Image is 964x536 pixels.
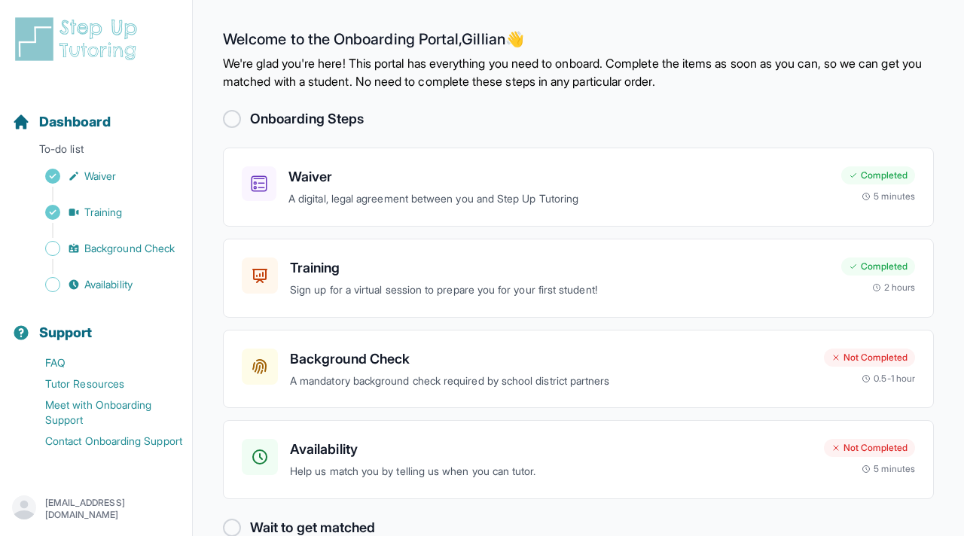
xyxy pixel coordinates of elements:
[290,349,812,370] h3: Background Check
[862,463,915,475] div: 5 minutes
[841,166,915,184] div: Completed
[6,298,186,349] button: Support
[6,87,186,139] button: Dashboard
[84,277,133,292] span: Availability
[12,274,192,295] a: Availability
[12,15,146,63] img: logo
[12,373,192,394] a: Tutor Resources
[12,394,192,431] a: Meet with Onboarding Support
[84,205,123,220] span: Training
[872,282,916,294] div: 2 hours
[824,349,915,367] div: Not Completed
[290,257,829,279] h3: Training
[84,169,116,184] span: Waiver
[223,148,934,227] a: WaiverA digital, legal agreement between you and Step Up TutoringCompleted5 minutes
[12,238,192,259] a: Background Check
[250,108,364,129] h2: Onboarding Steps
[290,282,829,299] p: Sign up for a virtual session to prepare you for your first student!
[290,373,812,390] p: A mandatory background check required by school district partners
[288,190,829,208] p: A digital, legal agreement between you and Step Up Tutoring
[12,111,111,132] a: Dashboard
[290,463,812,480] p: Help us match you by telling us when you can tutor.
[84,241,175,256] span: Background Check
[45,497,180,521] p: [EMAIL_ADDRESS][DOMAIN_NAME]
[223,30,934,54] h2: Welcome to the Onboarding Portal, Gillian 👋
[12,166,192,187] a: Waiver
[12,352,192,373] a: FAQ
[290,439,812,460] h3: Availability
[841,257,915,276] div: Completed
[223,330,934,409] a: Background CheckA mandatory background check required by school district partnersNot Completed0.5...
[12,495,180,522] button: [EMAIL_ADDRESS][DOMAIN_NAME]
[12,202,192,223] a: Training
[862,373,915,385] div: 0.5-1 hour
[223,420,934,499] a: AvailabilityHelp us match you by telling us when you can tutor.Not Completed5 minutes
[12,431,192,452] a: Contact Onboarding Support
[288,166,829,187] h3: Waiver
[6,142,186,163] p: To-do list
[223,239,934,318] a: TrainingSign up for a virtual session to prepare you for your first student!Completed2 hours
[223,54,934,90] p: We're glad you're here! This portal has everything you need to onboard. Complete the items as soo...
[39,111,111,132] span: Dashboard
[824,439,915,457] div: Not Completed
[862,190,915,203] div: 5 minutes
[39,322,93,343] span: Support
